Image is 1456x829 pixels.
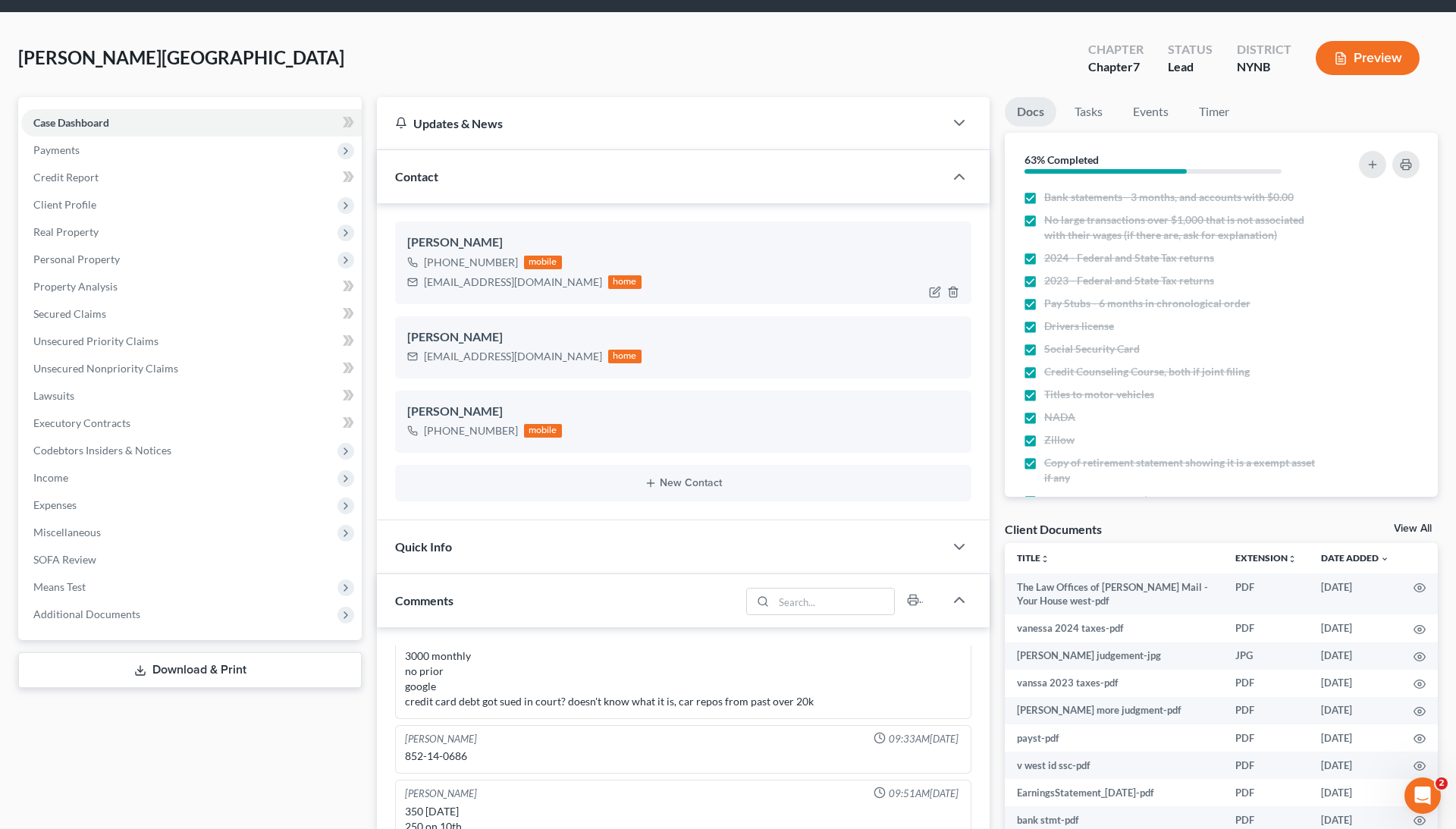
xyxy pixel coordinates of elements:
td: [DATE] [1309,573,1401,615]
iframe: Intercom live chat [1404,777,1441,814]
span: Personal Property [33,253,120,265]
a: Tasks [1062,97,1115,127]
td: [DATE] [1309,752,1401,779]
div: District [1237,41,1291,58]
span: Copy of retirement statement showing it is a exempt asset if any [1044,455,1316,485]
td: vanssa 2023 taxes-pdf [1005,670,1223,697]
span: 2023 - Federal and State Tax returns [1044,273,1214,288]
td: PDF [1223,697,1309,724]
span: Quick Info [395,539,452,554]
td: [DATE] [1309,670,1401,697]
span: No large transactions over $1,000 that is not associated with their wages (if there are, ask for ... [1044,212,1316,243]
span: Payments [33,143,80,156]
td: [PERSON_NAME] more judgment-pdf [1005,697,1223,724]
a: Lawsuits [21,382,362,410]
div: Chapter [1088,58,1144,76]
span: SOFA Review [33,553,96,566]
div: home [608,350,642,363]
span: Contact [395,169,438,184]
span: Comments [395,593,453,608]
a: Executory Contracts [21,410,362,437]
span: Credit Counseling Course, both if joint filing [1044,364,1250,379]
td: [DATE] [1309,642,1401,670]
td: payst-pdf [1005,724,1223,752]
div: 852-14-0686 [405,749,962,764]
a: SOFA Review [21,546,362,573]
div: [PERSON_NAME] [405,787,477,801]
a: Secured Claims [21,300,362,328]
span: Bank statements - 3 months, and accounts with $0.00 [1044,190,1294,205]
span: NADA [1044,410,1075,425]
i: unfold_more [1288,554,1297,564]
td: JPG [1223,642,1309,670]
div: [PERSON_NAME] [405,732,477,746]
div: [PHONE_NUMBER] [424,423,518,438]
span: Means Test [33,580,86,593]
span: 7 [1133,59,1140,74]
a: View All [1394,523,1432,534]
td: [DATE] [1309,614,1401,642]
div: NYNB [1237,58,1291,76]
a: Extensionunfold_more [1235,552,1297,564]
td: v west id ssc-pdf [1005,752,1223,779]
span: Drivers license [1044,319,1114,334]
a: Timer [1187,97,1241,127]
button: New Contact [407,477,959,489]
span: Lawsuits [33,389,74,402]
div: home [608,275,642,289]
span: 09:51AM[DATE] [889,787,959,801]
a: Titleunfold_more [1017,552,1050,564]
td: [DATE] [1309,697,1401,724]
span: Secured Claims [33,307,106,320]
span: Unsecured Priority Claims [33,334,158,347]
a: Docs [1005,97,1056,127]
a: Unsecured Priority Claims [21,328,362,355]
span: 2024 - Federal and State Tax returns [1044,250,1214,265]
div: [PERSON_NAME] [407,403,959,421]
td: EarningsStatement_[DATE]-pdf [1005,779,1223,806]
a: Events [1121,97,1181,127]
input: Search... [773,589,894,614]
td: PDF [1223,724,1309,752]
button: Preview [1316,41,1420,75]
div: [EMAIL_ADDRESS][DOMAIN_NAME] [424,349,602,364]
td: [PERSON_NAME] judgement-jpg [1005,642,1223,670]
span: Miscellaneous [33,526,101,539]
td: PDF [1223,752,1309,779]
a: Credit Report [21,164,362,191]
span: Client Profile [33,198,96,211]
div: Client Documents [1005,521,1102,537]
td: PDF [1223,670,1309,697]
div: [EMAIL_ADDRESS][DOMAIN_NAME] [424,275,602,290]
span: Case Dashboard [33,116,109,129]
div: Status [1168,41,1213,58]
td: PDF [1223,614,1309,642]
td: [DATE] [1309,779,1401,806]
td: The Law Offices of [PERSON_NAME] Mail - Your House west-pdf [1005,573,1223,615]
span: Credit Report [33,171,99,184]
span: Additional Documents [33,608,140,620]
a: Date Added expand_more [1321,552,1389,564]
span: Expenses [33,498,77,511]
div: mobile [524,256,562,269]
span: Pay Stubs - 6 months in chronological order [1044,296,1250,311]
span: Property Analysis [33,280,118,293]
span: [PERSON_NAME][GEOGRAPHIC_DATA] [18,46,344,68]
i: expand_more [1380,554,1389,564]
span: Social Security Card [1044,341,1140,356]
strong: 63% Completed [1025,153,1099,166]
span: Titles to motor vehicles [1044,387,1154,402]
div: Lead [1168,58,1213,76]
span: Unsecured Nonpriority Claims [33,362,178,375]
td: PDF [1223,573,1309,615]
div: Chapter [1088,41,1144,58]
div: [PERSON_NAME] [407,234,959,252]
div: yes house 212k mortgage 154k one car lien on the car 24-23k not married divorced one child lives ... [405,603,962,709]
span: Income [33,471,68,484]
span: Zillow [1044,432,1075,447]
div: [PHONE_NUMBER] [424,255,518,270]
div: mobile [524,424,562,438]
a: Property Analysis [21,273,362,300]
span: Executory Contracts [33,416,130,429]
i: unfold_more [1040,554,1050,564]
